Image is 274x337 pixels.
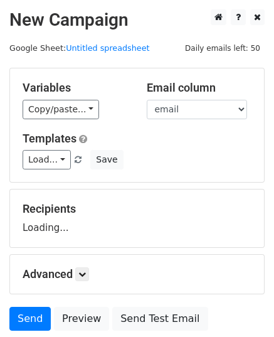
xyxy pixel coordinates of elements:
[112,307,208,331] a: Send Test Email
[23,267,251,281] h5: Advanced
[23,202,251,235] div: Loading...
[181,43,265,53] a: Daily emails left: 50
[54,307,109,331] a: Preview
[23,81,128,95] h5: Variables
[9,43,150,53] small: Google Sheet:
[23,202,251,216] h5: Recipients
[9,9,265,31] h2: New Campaign
[66,43,149,53] a: Untitled spreadsheet
[23,100,99,119] a: Copy/paste...
[23,132,76,145] a: Templates
[9,307,51,331] a: Send
[90,150,123,169] button: Save
[181,41,265,55] span: Daily emails left: 50
[147,81,252,95] h5: Email column
[23,150,71,169] a: Load...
